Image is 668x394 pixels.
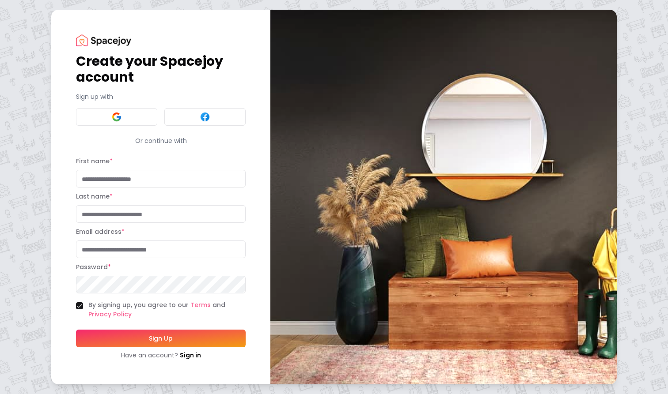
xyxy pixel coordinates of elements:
img: Google signin [111,112,122,122]
a: Terms [190,300,211,309]
a: Sign in [180,351,201,360]
p: Sign up with [76,92,246,101]
h1: Create your Spacejoy account [76,53,246,85]
label: Email address [76,227,125,236]
a: Privacy Policy [88,310,132,319]
label: Password [76,263,111,271]
label: By signing up, you agree to our and [88,300,246,319]
label: First name [76,157,113,165]
div: Have an account? [76,351,246,360]
span: Or continue with [132,136,190,145]
img: Facebook signin [200,112,210,122]
img: Spacejoy Logo [76,34,131,46]
img: banner [270,10,617,384]
label: Last name [76,192,113,201]
button: Sign Up [76,330,246,347]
